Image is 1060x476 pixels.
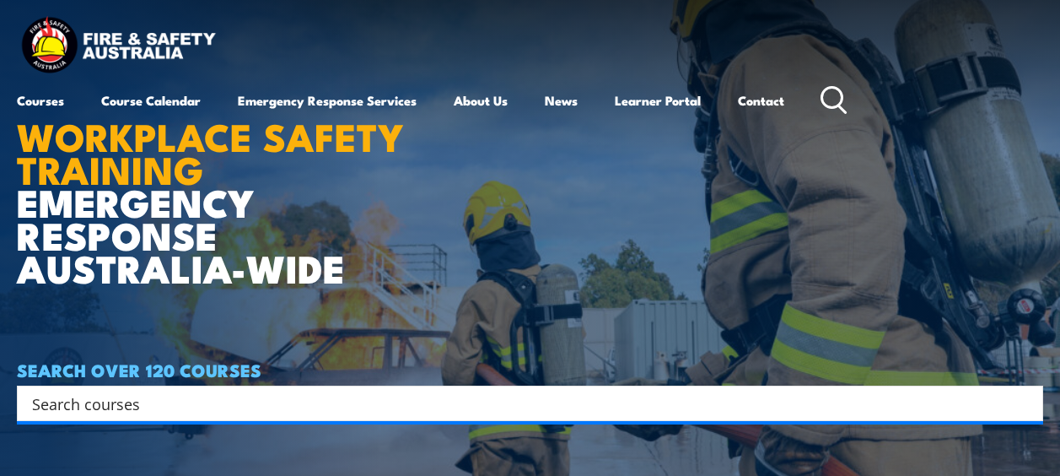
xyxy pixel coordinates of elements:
button: Search magnifier button [1014,392,1037,415]
a: Emergency Response Services [238,80,417,121]
a: Courses [17,80,64,121]
h1: EMERGENCY RESPONSE AUSTRALIA-WIDE [17,77,429,284]
h4: SEARCH OVER 120 COURSES [17,360,1043,379]
a: Learner Portal [615,80,701,121]
a: Contact [738,80,784,121]
a: Course Calendar [101,80,201,121]
a: About Us [454,80,508,121]
a: News [545,80,578,121]
form: Search form [35,392,1009,415]
strong: WORKPLACE SAFETY TRAINING [17,106,404,197]
input: Search input [32,391,1006,416]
